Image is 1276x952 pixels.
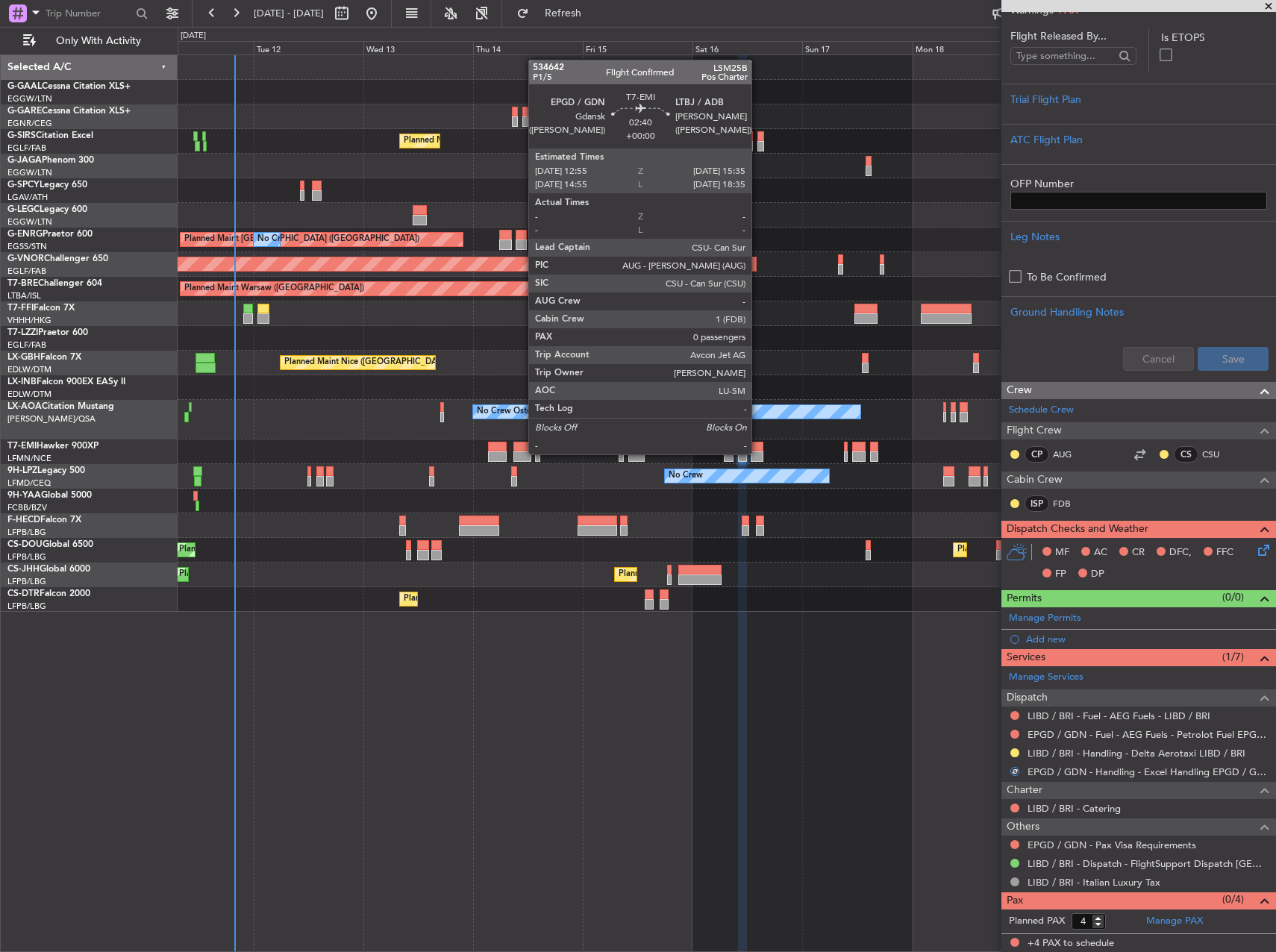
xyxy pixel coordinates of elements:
[532,8,595,19] span: Refresh
[7,353,40,362] span: LX-GBH
[7,216,52,228] a: EGGW/LTN
[957,539,1192,561] div: Planned Maint [GEOGRAPHIC_DATA] ([GEOGRAPHIC_DATA])
[181,30,206,43] div: [DATE]
[7,304,34,313] span: T7-FFI
[404,130,639,152] div: Planned Maint [GEOGRAPHIC_DATA] ([GEOGRAPHIC_DATA])
[583,41,692,54] div: Fri 15
[1026,633,1269,645] div: Add new
[1132,545,1145,560] span: CR
[1009,914,1065,929] label: Planned PAX
[1146,914,1203,929] a: Manage PAX
[7,565,40,574] span: CS-JHH
[7,516,40,524] span: F-HECD
[1010,304,1267,320] div: Ground Handling Notes
[1010,28,1136,44] span: Flight Released By...
[7,107,131,116] a: G-GARECessna Citation XLS+
[7,205,40,214] span: G-LEGC
[1028,728,1269,741] a: EPGD / GDN - Fuel - AEG Fuels - Petrolot Fuel EPGD / GDN
[7,254,44,263] span: G-VNOR
[1028,936,1114,951] span: +4 PAX to schedule
[7,156,42,165] span: G-JAGA
[7,353,81,362] a: LX-GBHFalcon 7X
[7,589,40,598] span: CS-DTR
[1169,545,1192,560] span: DFC,
[7,466,37,475] span: 9H-LPZ
[179,563,414,586] div: Planned Maint [GEOGRAPHIC_DATA] ([GEOGRAPHIC_DATA])
[7,540,43,549] span: CS-DOU
[7,442,37,451] span: T7-EMI
[1091,567,1104,582] span: DP
[669,465,703,487] div: No Crew
[692,41,802,54] div: Sat 16
[284,351,451,374] div: Planned Maint Nice ([GEOGRAPHIC_DATA])
[1007,472,1063,489] span: Cabin Crew
[1028,876,1160,889] a: LIBD / BRI - Italian Luxury Tax
[7,516,81,524] a: F-HECDFalcon 7X
[7,304,75,313] a: T7-FFIFalcon 7X
[1028,839,1196,851] a: EPGD / GDN - Pax Visa Requirements
[1007,422,1062,439] span: Flight Crew
[7,107,42,116] span: G-GARE
[16,29,162,53] button: Only With Activity
[7,131,36,140] span: G-SIRS
[7,205,87,214] a: G-LEGCLegacy 600
[1055,545,1069,560] span: MF
[7,466,85,475] a: 9H-LPZLegacy 500
[7,589,90,598] a: CS-DTRFalcon 2000
[802,41,912,54] div: Sun 17
[46,2,131,25] input: Trip Number
[619,563,854,586] div: Planned Maint [GEOGRAPHIC_DATA] ([GEOGRAPHIC_DATA])
[7,453,51,464] a: LFMN/NCE
[184,278,364,300] div: Planned Maint Warsaw ([GEOGRAPHIC_DATA])
[1053,448,1086,461] a: AUG
[1055,567,1066,582] span: FP
[1025,495,1049,512] div: ISP
[1010,132,1267,148] div: ATC Flight Plan
[143,41,253,54] div: Mon 11
[1053,497,1086,510] a: FDB
[7,266,46,277] a: EGLF/FAB
[7,378,37,386] span: LX-INB
[1016,45,1114,67] input: Type something...
[477,401,722,423] div: No Crew Ostend-[GEOGRAPHIC_DATA] ([GEOGRAPHIC_DATA])
[510,1,599,25] button: Refresh
[1094,545,1107,560] span: AC
[7,551,46,563] a: LFPB/LBG
[1027,269,1107,285] label: To Be Confirmed
[1007,590,1042,607] span: Permits
[1009,403,1074,418] a: Schedule Crew
[1028,747,1245,760] a: LIBD / BRI - Handling - Delta Aerotaxi LIBD / BRI
[7,230,93,239] a: G-ENRGPraetor 600
[7,502,47,513] a: FCBB/BZV
[1007,521,1148,538] span: Dispatch Checks and Weather
[7,527,46,538] a: LFPB/LBG
[7,402,42,411] span: LX-AOA
[7,181,87,190] a: G-SPCYLegacy 650
[1007,782,1042,799] span: Charter
[913,41,1022,54] div: Mon 18
[7,82,131,91] a: G-GAALCessna Citation XLS+
[7,328,88,337] a: T7-LZZIPraetor 600
[7,82,42,91] span: G-GAAL
[7,167,52,178] a: EGGW/LTN
[1009,670,1083,685] a: Manage Services
[1007,689,1048,707] span: Dispatch
[7,279,38,288] span: T7-BRE
[7,131,93,140] a: G-SIRSCitation Excel
[7,413,96,425] a: [PERSON_NAME]/QSA
[7,143,46,154] a: EGLF/FAB
[7,241,47,252] a: EGSS/STN
[7,442,98,451] a: T7-EMIHawker 900XP
[7,93,52,104] a: EGGW/LTN
[1025,446,1049,463] div: CP
[7,328,38,337] span: T7-LZZI
[1010,92,1267,107] div: Trial Flight Plan
[7,192,48,203] a: LGAV/ATH
[1010,176,1267,192] label: OFP Number
[363,41,473,54] div: Wed 13
[1174,446,1198,463] div: CS
[184,228,419,251] div: Planned Maint [GEOGRAPHIC_DATA] ([GEOGRAPHIC_DATA])
[7,565,90,574] a: CS-JHHGlobal 6000
[7,181,40,190] span: G-SPCY
[1028,710,1210,722] a: LIBD / BRI - Fuel - AEG Fuels - LIBD / BRI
